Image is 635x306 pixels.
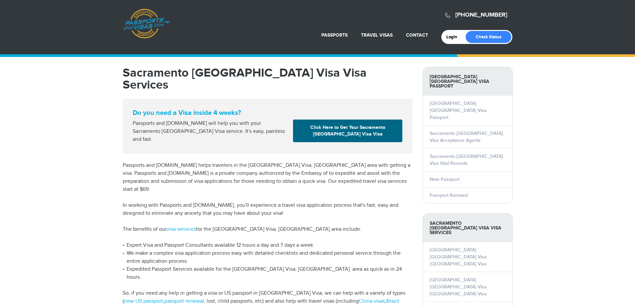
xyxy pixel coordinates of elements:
[123,161,413,193] p: Passports and [DOMAIN_NAME] helps travelers in the [GEOGRAPHIC_DATA] Visa, [GEOGRAPHIC_DATA] area...
[359,298,385,304] a: China visas
[430,176,459,182] a: New Passport
[123,241,413,249] li: Expert Visa and Passport Consultants available 12 hours a day and 7 days a week.
[430,153,503,166] a: Sacramento [GEOGRAPHIC_DATA] Visa Vital Records
[361,32,393,38] a: Travel Visas
[293,120,402,142] a: Click Here to Get Your Sacramento [GEOGRAPHIC_DATA] Visa Visa
[466,31,511,43] a: Check Status
[123,67,413,91] h1: Sacramento [GEOGRAPHIC_DATA] Visa Visa Services
[430,101,487,120] a: [GEOGRAPHIC_DATA] [GEOGRAPHIC_DATA] Visa Passport
[123,225,413,233] p: The benefits of our for the [GEOGRAPHIC_DATA] Visa, [GEOGRAPHIC_DATA] area include:
[123,249,413,265] li: We make a complex visa application process easy with detailed checklists and dedicated personal s...
[455,11,507,19] a: [PHONE_NUMBER]
[123,201,413,217] p: In working with Passports and [DOMAIN_NAME], you'll experience a travel visa application process ...
[123,9,170,39] a: Passports & [DOMAIN_NAME]
[423,67,512,96] strong: [GEOGRAPHIC_DATA] [GEOGRAPHIC_DATA] Visa Passport
[130,120,291,144] div: Passports and [DOMAIN_NAME] will help you with your Sacramento [GEOGRAPHIC_DATA] Visa service. It...
[430,192,468,198] a: Passport Renewal
[124,298,163,304] a: new US passport
[446,34,462,40] a: Login
[321,32,348,38] a: Passports
[430,131,503,143] a: Sacramento [GEOGRAPHIC_DATA] Visa Acceptance Agents
[123,265,413,281] li: Expedited Passport Services available for the [GEOGRAPHIC_DATA] Visa, [GEOGRAPHIC_DATA] area as q...
[430,247,487,267] a: [GEOGRAPHIC_DATA] [GEOGRAPHIC_DATA] Visa [GEOGRAPHIC_DATA] Visa
[164,298,204,304] a: passport renewal
[133,109,403,117] strong: Do you need a Visa inside 4 weeks?
[430,277,487,297] a: [GEOGRAPHIC_DATA] [GEOGRAPHIC_DATA] Visa [GEOGRAPHIC_DATA] Visa
[423,214,512,242] strong: Sacramento [GEOGRAPHIC_DATA] Visa Visa Services
[406,32,428,38] a: Contact
[167,226,196,232] a: visa services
